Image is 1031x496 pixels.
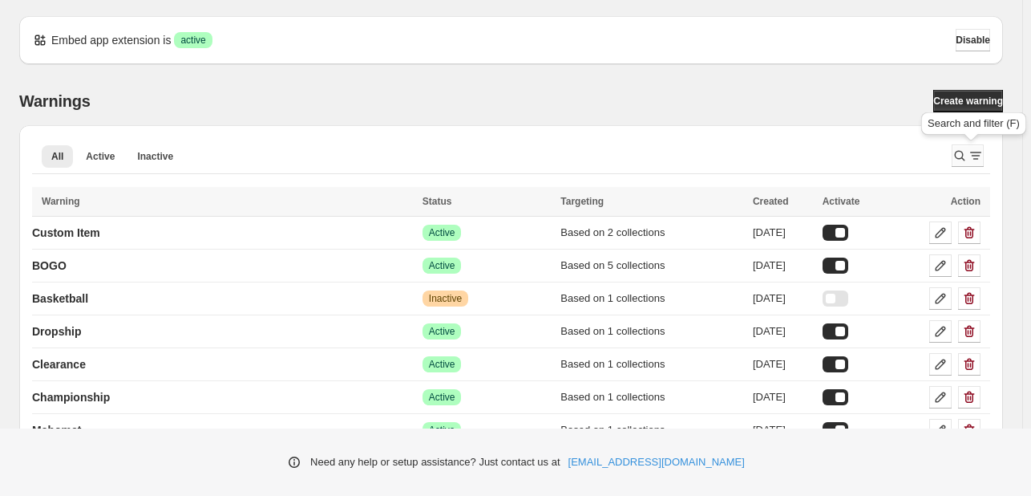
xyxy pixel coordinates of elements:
[753,389,813,405] div: [DATE]
[560,389,743,405] div: Based on 1 collections
[753,323,813,339] div: [DATE]
[32,291,88,307] p: Basketball
[951,196,980,207] span: Action
[823,196,860,207] span: Activate
[32,422,81,438] p: Mahomet
[51,150,63,163] span: All
[753,291,813,307] div: [DATE]
[560,196,604,207] span: Targeting
[32,286,88,311] a: Basketball
[753,225,813,241] div: [DATE]
[86,150,115,163] span: Active
[32,417,81,443] a: Mahomet
[560,422,743,438] div: Based on 1 collections
[568,454,745,470] a: [EMAIL_ADDRESS][DOMAIN_NAME]
[32,220,100,246] a: Custom Item
[753,422,813,438] div: [DATE]
[32,389,110,405] p: Championship
[560,258,743,274] div: Based on 5 collections
[42,196,80,207] span: Warning
[32,225,100,241] p: Custom Item
[32,356,86,372] p: Clearance
[560,356,743,372] div: Based on 1 collections
[51,32,171,48] p: Embed app extension is
[32,384,110,410] a: Championship
[429,424,455,437] span: Active
[137,150,173,163] span: Inactive
[933,90,1003,112] a: Create warning
[956,29,990,51] button: Disable
[753,196,789,207] span: Created
[429,358,455,371] span: Active
[753,356,813,372] div: [DATE]
[560,225,743,241] div: Based on 2 collections
[32,323,81,339] p: Dropship
[933,95,1003,108] span: Create warning
[560,291,743,307] div: Based on 1 collections
[180,34,205,47] span: active
[429,391,455,404] span: Active
[19,91,91,111] h2: Warnings
[429,325,455,338] span: Active
[560,323,743,339] div: Based on 1 collections
[32,258,67,274] p: BOGO
[423,196,452,207] span: Status
[32,352,86,377] a: Clearance
[952,144,984,167] button: Search and filter results
[429,292,462,305] span: Inactive
[32,253,67,278] a: BOGO
[753,258,813,274] div: [DATE]
[429,259,455,272] span: Active
[32,319,81,344] a: Dropship
[956,34,990,47] span: Disable
[429,226,455,239] span: Active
